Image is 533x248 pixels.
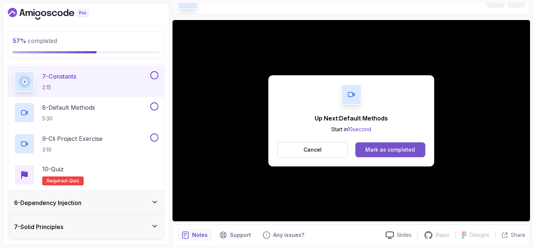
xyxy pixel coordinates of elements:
div: Mark as completed [365,146,415,153]
p: 2:15 [42,84,76,91]
button: Share [495,231,525,239]
span: quiz [69,178,79,184]
p: 8 - Default Methods [42,103,95,112]
span: Required- [47,178,69,184]
p: Designs [470,231,489,239]
button: Cancel [277,142,348,158]
p: Share [511,231,525,239]
p: Notes [192,231,208,239]
p: 3:10 [42,146,103,153]
p: Repo [436,231,449,239]
button: Feedback button [258,229,309,241]
button: Mark as completed [355,142,425,157]
p: Any issues? [273,231,304,239]
button: 6-Dependency Injection [8,191,164,215]
p: Cancel [304,146,322,153]
p: Slides [397,231,412,239]
button: 8-Default Methods5:30 [14,102,158,123]
h3: 6 - Dependency Injection [14,198,81,207]
a: Slides [380,231,418,239]
p: 9 - Cli Project Exercise [42,134,103,143]
button: 7-Solid Principles [8,215,164,239]
button: notes button [177,229,212,241]
h3: 7 - Solid Principles [14,222,63,231]
button: 10-QuizRequired-quiz [14,165,158,185]
button: 7-Constants2:15 [14,71,158,92]
p: Start in [315,126,388,133]
p: Up Next: Default Methods [315,114,388,123]
span: 10 second [348,126,371,132]
p: 10 - Quiz [42,165,64,173]
button: Support button [215,229,255,241]
p: Support [230,231,251,239]
span: 57 % [13,37,26,44]
a: Dashboard [8,8,105,20]
p: 5:30 [42,115,95,122]
span: completed [13,37,57,44]
iframe: 7 - Constants [172,20,530,221]
button: 9-Cli Project Exercise3:10 [14,133,158,154]
p: 7 - Constants [42,72,76,81]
